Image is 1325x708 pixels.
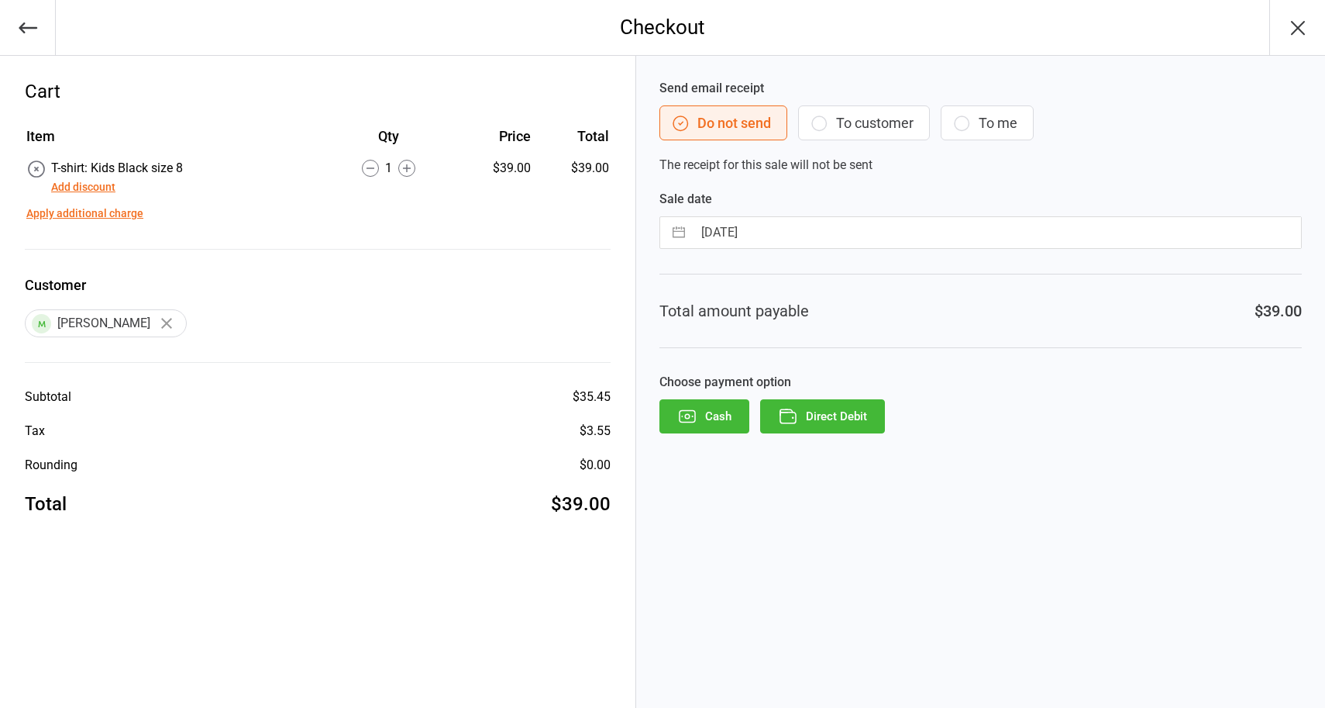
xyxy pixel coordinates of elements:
[659,299,809,323] div: Total amount payable
[551,490,611,518] div: $39.00
[798,105,930,140] button: To customer
[456,159,532,178] div: $39.00
[659,399,749,433] button: Cash
[25,309,187,337] div: [PERSON_NAME]
[25,388,71,406] div: Subtotal
[25,456,77,475] div: Rounding
[25,490,67,518] div: Total
[456,126,532,147] div: Price
[580,422,611,440] div: $3.55
[659,190,1302,209] label: Sale date
[941,105,1034,140] button: To me
[26,205,143,222] button: Apply additional charge
[573,388,611,406] div: $35.45
[760,399,885,433] button: Direct Debit
[580,456,611,475] div: $0.00
[322,159,453,178] div: 1
[659,79,1302,98] label: Send email receipt
[25,275,611,295] label: Customer
[659,105,787,140] button: Do not send
[26,126,321,157] th: Item
[51,179,115,195] button: Add discount
[537,126,608,157] th: Total
[1254,299,1302,323] div: $39.00
[537,159,608,196] td: $39.00
[51,161,183,175] span: T-shirt: Kids Black size 8
[659,373,1302,392] label: Choose payment option
[322,126,453,157] th: Qty
[25,78,611,105] div: Cart
[25,422,45,440] div: Tax
[659,79,1302,174] div: The receipt for this sale will not be sent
